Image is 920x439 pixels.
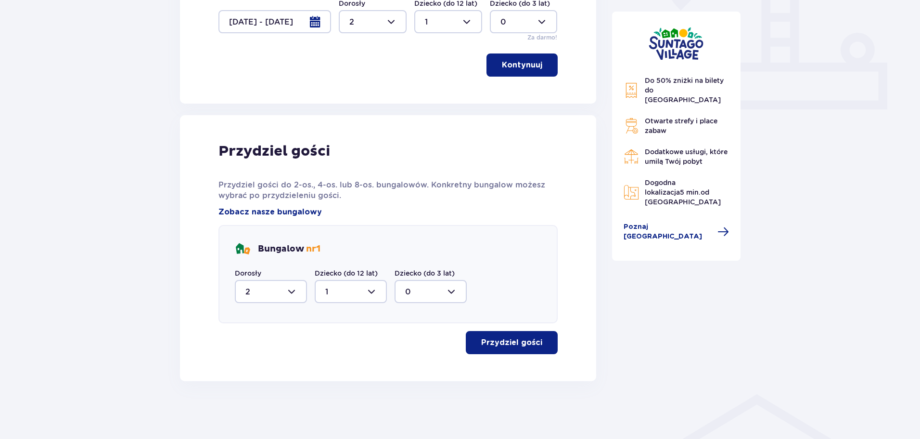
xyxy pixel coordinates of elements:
[466,331,558,354] button: Przydziel gości
[624,82,639,98] img: Discount Icon
[218,180,558,201] p: Przydziel gości do 2-os., 4-os. lub 8-os. bungalowów. Konkretny bungalow możesz wybrać po przydzi...
[306,243,320,254] span: nr 1
[481,337,542,348] p: Przydziel gości
[235,241,250,257] img: bungalows Icon
[624,222,712,241] span: Poznaj [GEOGRAPHIC_DATA]
[624,185,639,200] img: Map Icon
[218,207,322,217] a: Zobacz nasze bungalowy
[258,243,320,255] p: Bungalow
[645,148,728,165] span: Dodatkowe usługi, które umilą Twój pobyt
[645,179,721,206] span: Dogodna lokalizacja od [GEOGRAPHIC_DATA]
[395,268,455,278] label: Dziecko (do 3 lat)
[218,142,330,160] p: Przydziel gości
[624,149,639,164] img: Restaurant Icon
[624,118,639,133] img: Grill Icon
[645,117,717,134] span: Otwarte strefy i place zabaw
[486,53,558,77] button: Kontynuuj
[527,33,557,42] p: Za darmo!
[235,268,261,278] label: Dorosły
[502,60,542,70] p: Kontynuuj
[624,222,729,241] a: Poznaj [GEOGRAPHIC_DATA]
[315,268,378,278] label: Dziecko (do 12 lat)
[649,27,703,60] img: Suntago Village
[645,77,724,104] span: Do 50% zniżki na bilety do [GEOGRAPHIC_DATA]
[680,188,701,196] span: 5 min.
